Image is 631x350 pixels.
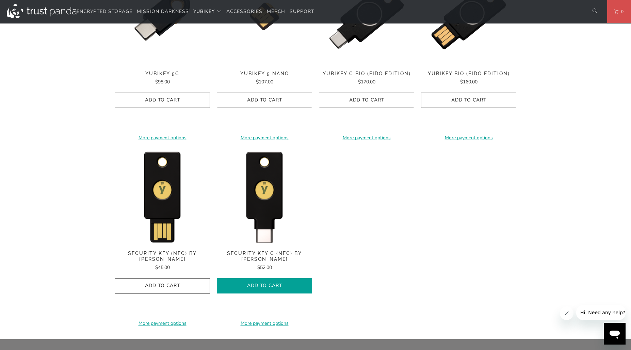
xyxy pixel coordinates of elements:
button: Add to Cart [115,93,210,108]
a: More payment options [217,134,312,142]
button: Add to Cart [217,278,312,293]
a: YubiKey 5C $98.00 [115,71,210,86]
span: Security Key C (NFC) by [PERSON_NAME] [217,251,312,262]
a: Mission Darkness [137,4,189,20]
a: More payment options [421,134,516,142]
span: $45.00 [155,264,170,271]
span: YubiKey C Bio (FIDO Edition) [319,71,414,77]
span: Add to Cart [326,97,407,103]
span: Support [290,8,314,15]
img: Trust Panda Australia [7,4,77,18]
span: YubiKey 5 Nano [217,71,312,77]
button: Add to Cart [421,93,516,108]
span: Encrypted Storage [77,8,132,15]
span: Add to Cart [122,283,203,289]
a: More payment options [217,320,312,327]
button: Add to Cart [319,93,414,108]
span: Accessories [226,8,262,15]
span: $52.00 [257,264,272,271]
nav: Translation missing: en.navigation.header.main_nav [77,4,314,20]
a: Security Key (NFC) by Yubico - Trust Panda Security Key (NFC) by Yubico - Trust Panda [115,148,210,244]
span: $160.00 [460,79,478,85]
span: Add to Cart [224,97,305,103]
a: Security Key C (NFC) by Yubico - Trust Panda Security Key C (NFC) by Yubico - Trust Panda [217,148,312,244]
img: Security Key C (NFC) by Yubico - Trust Panda [217,148,312,244]
iframe: Close message [560,306,573,320]
span: Security Key (NFC) by [PERSON_NAME] [115,251,210,262]
iframe: Button to launch messaging window [604,323,626,345]
a: Security Key C (NFC) by [PERSON_NAME] $52.00 [217,251,312,271]
a: Security Key (NFC) by [PERSON_NAME] $45.00 [115,251,210,271]
span: $170.00 [358,79,375,85]
a: More payment options [115,134,210,142]
a: YubiKey Bio (FIDO Edition) $160.00 [421,71,516,86]
button: Add to Cart [217,93,312,108]
a: YubiKey 5 Nano $107.00 [217,71,312,86]
span: Add to Cart [122,97,203,103]
a: Encrypted Storage [77,4,132,20]
span: Mission Darkness [137,8,189,15]
a: YubiKey C Bio (FIDO Edition) $170.00 [319,71,414,86]
span: YubiKey [193,8,215,15]
img: Security Key (NFC) by Yubico - Trust Panda [115,148,210,244]
span: Merch [267,8,285,15]
a: More payment options [319,134,414,142]
button: Add to Cart [115,278,210,293]
a: More payment options [115,320,210,327]
span: 0 [618,8,624,15]
a: Accessories [226,4,262,20]
span: Add to Cart [224,283,305,289]
span: Add to Cart [428,97,509,103]
a: Support [290,4,314,20]
span: YubiKey Bio (FIDO Edition) [421,71,516,77]
span: YubiKey 5C [115,71,210,77]
iframe: Message from company [576,305,626,320]
summary: YubiKey [193,4,222,20]
a: Merch [267,4,285,20]
span: $107.00 [256,79,273,85]
span: $98.00 [155,79,170,85]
